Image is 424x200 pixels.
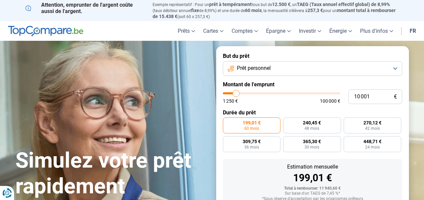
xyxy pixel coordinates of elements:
[223,53,402,59] label: But du prêt
[228,173,397,183] div: 199,01 €
[325,21,356,41] a: Énergie
[223,61,402,76] button: Prêt personnel
[223,109,402,116] label: Durée du prêt
[8,26,83,36] img: TopCompare
[223,99,238,103] span: 1 250 €
[191,8,199,13] span: fixe
[308,8,323,13] span: 257,3 €
[243,120,261,125] span: 199,01 €
[199,21,228,41] a: Cartes
[305,145,319,149] span: 30 mois
[228,164,397,170] div: Estimation mensuelle
[153,8,396,19] span: montant total à rembourser de 15.438 €
[209,2,252,7] span: prêt à tempérament
[228,191,397,196] div: Sur base d'un TAEG de 7,45 %*
[356,21,397,41] a: Plus d'infos
[228,186,397,191] div: Total à rembourser: 11 940,60 €
[174,21,199,41] a: Prêts
[25,2,145,14] p: Attention, emprunter de l'argent coûte aussi de l'argent.
[153,2,399,19] p: Exemple représentatif : Pour un tous but de , un (taux débiteur annuel de 8,99%) et une durée de ...
[272,2,290,7] span: 12.500 €
[244,145,259,149] span: 36 mois
[406,21,420,41] a: fr
[15,148,208,199] h1: Simulez votre prêt rapidement
[244,126,259,130] span: 60 mois
[295,21,325,41] a: Investir
[394,94,397,100] span: €
[365,126,380,130] span: 42 mois
[303,139,321,144] span: 365,30 €
[228,21,262,41] a: Comptes
[305,126,319,130] span: 48 mois
[363,139,381,144] span: 448,71 €
[320,99,340,103] span: 100 000 €
[363,120,381,125] span: 270,12 €
[297,2,390,7] span: TAEG (Taux annuel effectif global) de 8,99%
[365,145,380,149] span: 24 mois
[243,139,261,144] span: 309,75 €
[262,21,295,41] a: Épargne
[223,81,402,88] label: Montant de l'emprunt
[245,8,262,13] span: 60 mois
[303,120,321,125] span: 240,45 €
[237,65,271,72] span: Prêt personnel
